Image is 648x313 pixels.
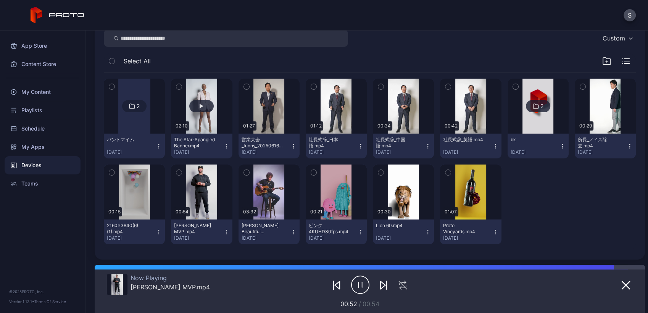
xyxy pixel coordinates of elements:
button: 所長_ノイズ除去.mp4[DATE] [575,134,636,158]
button: bk[DATE] [508,134,569,158]
div: [DATE] [376,235,425,241]
span: Version 1.13.1 • [9,299,34,304]
a: Content Store [5,55,81,73]
div: © 2025 PROTO, Inc. [9,289,76,295]
div: ピンク 4KUHD30fps.mp4 [309,223,351,235]
div: [DATE] [578,149,627,155]
div: bk [511,137,553,143]
div: [DATE] [242,149,290,155]
div: [DATE] [443,149,492,155]
div: [DATE] [376,149,425,155]
div: 2 [540,103,543,110]
div: Now Playing [131,274,210,282]
div: パントマイム [107,137,149,143]
div: [DATE] [443,235,492,241]
a: Devices [5,156,81,174]
a: Teams [5,174,81,193]
div: 2 [137,103,140,110]
button: 営業大会_funny_20250616.mp4[DATE] [239,134,300,158]
a: Schedule [5,119,81,138]
a: My Content [5,83,81,101]
button: S [624,9,636,21]
div: 2160×3840(6)(1).mp4 [107,223,149,235]
span: Select All [124,56,151,66]
div: 社長式辞_日本語.mp4 [309,137,351,149]
button: 社長式辞_中国語.mp4[DATE] [373,134,434,158]
span: / [359,300,361,308]
button: The Star-Spangled Banner.mp4[DATE] [171,134,232,158]
div: [DATE] [309,235,358,241]
button: 社長式辞_英語.mp4[DATE] [440,134,501,158]
div: [DATE] [242,235,290,241]
button: 2160×3840(6)(1).mp4[DATE] [104,219,165,244]
div: 社長式辞_英語.mp4 [443,137,485,143]
div: Albert Pujols MVP.mp4 [174,223,216,235]
div: 営業大会_funny_20250616.mp4 [242,137,284,149]
div: The Star-Spangled Banner.mp4 [174,137,216,149]
div: [DATE] [107,149,156,155]
button: [PERSON_NAME] Beautiful Disaster.mp4[DATE] [239,219,300,244]
button: ピンク 4KUHD30fps.mp4[DATE] [306,219,367,244]
a: Terms Of Service [34,299,66,304]
div: [DATE] [174,149,223,155]
div: [DATE] [309,149,358,155]
button: Proto Vineyards.mp4[DATE] [440,219,501,244]
button: [PERSON_NAME] MVP.mp4[DATE] [171,219,232,244]
div: Lion 60.mp4 [376,223,418,229]
button: Custom [599,29,636,47]
div: 所長_ノイズ除去.mp4 [578,137,620,149]
button: パントマイム[DATE] [104,134,165,158]
button: Lion 60.mp4[DATE] [373,219,434,244]
div: [DATE] [174,235,223,241]
span: 00:54 [363,300,379,308]
div: Billy Morrison's Beautiful Disaster.mp4 [242,223,284,235]
div: [DATE] [107,235,156,241]
div: Custom [603,34,625,42]
div: 社長式辞_中国語.mp4 [376,137,418,149]
div: Proto Vineyards.mp4 [443,223,485,235]
button: 社長式辞_日本語.mp4[DATE] [306,134,367,158]
div: [DATE] [511,149,559,155]
a: Playlists [5,101,81,119]
a: My Apps [5,138,81,156]
a: App Store [5,37,81,55]
div: Albert Pujols MVP.mp4 [131,283,210,291]
span: 00:52 [340,300,357,308]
